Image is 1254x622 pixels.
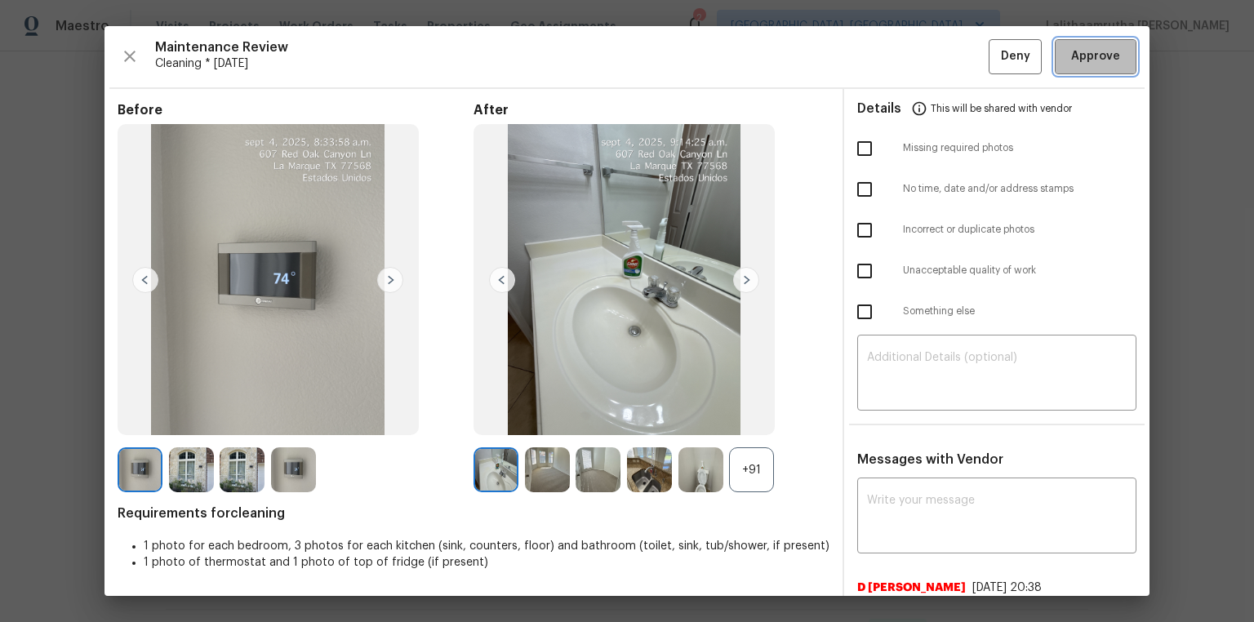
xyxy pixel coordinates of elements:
span: Maintenance Review [155,39,989,56]
span: Deny [1001,47,1030,67]
div: +91 [729,447,774,492]
span: Before [118,102,474,118]
button: Approve [1055,39,1136,74]
div: Something else [844,291,1149,332]
img: right-chevron-button-url [377,267,403,293]
img: left-chevron-button-url [132,267,158,293]
div: Incorrect or duplicate photos [844,210,1149,251]
button: Deny [989,39,1042,74]
span: Cleaning * [DATE] [155,56,989,72]
span: Approve [1071,47,1120,67]
div: No time, date and/or address stamps [844,169,1149,210]
span: Details [857,89,901,128]
span: Hello Team, Thank you for letting us know. [857,596,1136,612]
img: left-chevron-button-url [489,267,515,293]
span: [DATE] 20:38 [972,582,1042,593]
span: Incorrect or duplicate photos [903,223,1136,237]
span: No time, date and/or address stamps [903,182,1136,196]
span: Unacceptable quality of work [903,264,1136,278]
span: Something else [903,304,1136,318]
span: Missing required photos [903,141,1136,155]
img: right-chevron-button-url [733,267,759,293]
li: 1 photo of thermostat and 1 photo of top of fridge (if present) [144,554,829,571]
span: Messages with Vendor [857,453,1003,466]
span: D [PERSON_NAME] [857,580,966,596]
span: This will be shared with vendor [931,89,1072,128]
li: 1 photo for each bedroom, 3 photos for each kitchen (sink, counters, floor) and bathroom (toilet,... [144,538,829,554]
span: Requirements for cleaning [118,505,829,522]
span: After [474,102,829,118]
div: Missing required photos [844,128,1149,169]
div: Unacceptable quality of work [844,251,1149,291]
